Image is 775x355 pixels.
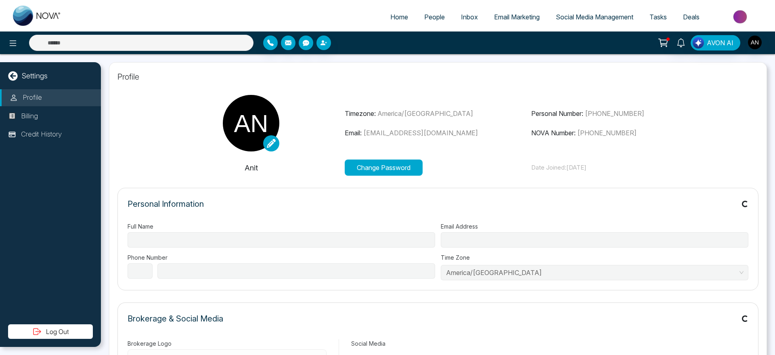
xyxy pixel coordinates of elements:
span: America/Toronto [446,267,743,279]
span: Social Media Management [556,13,633,21]
p: Brokerage & Social Media [128,313,223,325]
span: Deals [683,13,700,21]
img: Lead Flow [693,37,704,48]
label: Time Zone [441,253,748,262]
a: Tasks [641,9,675,25]
img: Market-place.gif [712,8,770,26]
p: Settings [22,70,48,81]
span: Home [390,13,408,21]
label: Phone Number [128,253,435,262]
label: Email Address [441,222,748,231]
label: Social Media [351,339,748,348]
p: Date Joined: [DATE] [531,163,718,172]
span: [PHONE_NUMBER] [577,129,637,137]
p: Profile [117,71,758,83]
a: Email Marketing [486,9,548,25]
span: AVON AI [707,38,733,48]
p: Timezone: [345,109,532,118]
p: Anit [158,162,345,173]
button: Change Password [345,160,423,176]
span: America/[GEOGRAPHIC_DATA] [377,109,473,118]
label: Brokerage Logo [128,339,327,348]
a: Social Media Management [548,9,641,25]
button: Log Out [8,324,93,339]
p: NOVA Number: [531,128,718,138]
p: Profile [23,92,42,103]
img: Nova CRM Logo [13,6,61,26]
a: Home [382,9,416,25]
p: Credit History [21,129,62,140]
span: [PHONE_NUMBER] [585,109,644,118]
p: Personal Information [128,198,204,210]
label: Full Name [128,222,435,231]
a: People [416,9,453,25]
span: People [424,13,445,21]
p: Billing [21,111,38,122]
a: Deals [675,9,708,25]
p: Personal Number: [531,109,718,118]
a: Inbox [453,9,486,25]
button: AVON AI [691,35,740,50]
span: Tasks [649,13,667,21]
span: Email Marketing [494,13,540,21]
img: User Avatar [748,36,762,49]
p: Email: [345,128,532,138]
span: Inbox [461,13,478,21]
span: [EMAIL_ADDRESS][DOMAIN_NAME] [363,129,478,137]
